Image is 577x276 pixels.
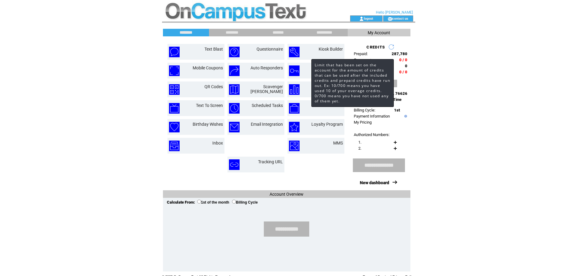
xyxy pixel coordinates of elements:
[169,84,180,95] img: qr-codes.png
[358,140,361,145] span: 1.
[354,120,372,125] a: My Pricing
[354,58,371,62] span: Overages:
[399,70,407,74] span: 0 / 0
[169,47,180,57] img: text-blast.png
[250,84,283,94] a: Scavenger [PERSON_NAME]
[193,65,223,70] a: Mobile Coupons
[169,103,180,114] img: text-to-screen.png
[193,122,223,127] a: Birthday Wishes
[169,65,180,76] img: mobile-coupons.png
[197,200,229,205] label: 1st of the month
[229,122,240,132] img: email-integration.png
[354,114,390,118] a: Payment Information
[315,62,390,104] span: Limit that has been set on the account for the amount of credits that can be used after the inclu...
[354,132,390,137] span: Authorized Numbers:
[232,200,236,204] input: Billing Cycle
[381,91,407,96] span: 71444, 76626
[392,16,408,20] a: contact us
[289,103,300,114] img: text-to-win.png
[368,30,390,35] span: My Account
[289,84,300,95] img: conduct-a-poll.png
[354,108,375,112] span: Billing Cycle:
[319,47,343,52] a: Kiosk Builder
[197,200,201,204] input: 1st of the month
[358,146,361,151] span: 2.
[289,65,300,76] img: keywords.png
[376,10,413,15] span: Hello [PERSON_NAME]
[229,47,240,57] img: questionnaire.png
[251,122,283,127] a: Email Integration
[289,47,300,57] img: kiosk-builder.png
[212,141,223,145] a: Inbox
[333,141,343,145] a: MMS
[405,64,407,68] span: 0
[354,52,368,56] span: Prepaid:
[229,65,240,76] img: auto-responders.png
[257,47,283,52] a: Questionnaire
[229,84,240,95] img: scavenger-hunt.png
[388,16,392,21] img: contact_us_icon.gif
[204,84,223,89] a: QR Codes
[311,122,343,127] a: Loyalty Program
[289,141,300,151] img: mms.png
[366,45,385,49] span: CREDITS
[229,103,240,114] img: scheduled-tasks.png
[169,122,180,132] img: birthday-wishes.png
[232,200,258,205] label: Billing Cycle
[392,52,407,56] span: 287,780
[360,180,389,185] a: New dashboard
[167,200,195,205] span: Calculate From:
[289,122,300,132] img: loyalty-program.png
[250,65,283,70] a: Auto Responders
[252,103,283,108] a: Scheduled Tasks
[399,58,407,62] span: 0 / 0
[204,47,223,52] a: Text Blast
[169,141,180,151] img: inbox.png
[229,159,240,170] img: tracking-url.png
[270,192,303,197] span: Account Overview
[364,16,373,20] a: logout
[196,103,223,108] a: Text To Screen
[359,16,364,21] img: account_icon.gif
[403,115,407,118] img: help.gif
[258,159,283,164] a: Tracking URL
[394,108,400,112] span: 1st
